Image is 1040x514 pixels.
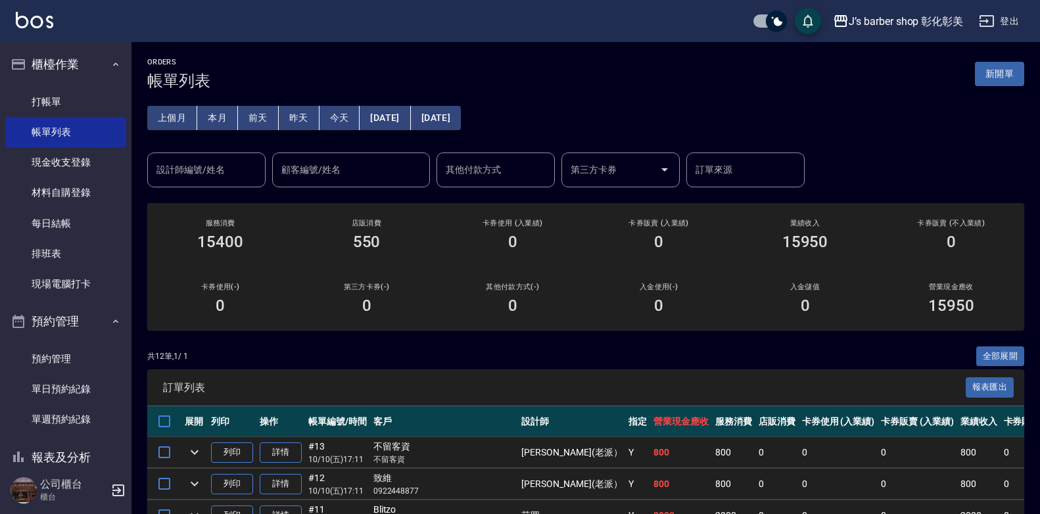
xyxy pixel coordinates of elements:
[712,406,755,437] th: 服務消費
[712,469,755,500] td: 800
[411,106,461,130] button: [DATE]
[360,106,410,130] button: [DATE]
[966,377,1014,398] button: 報表匯出
[5,440,126,475] button: 報表及分析
[279,106,319,130] button: 昨天
[799,469,878,500] td: 0
[5,147,126,177] a: 現金收支登錄
[373,440,515,454] div: 不留客資
[256,406,305,437] th: 操作
[654,296,663,315] h3: 0
[373,454,515,465] p: 不留客資
[163,381,966,394] span: 訂單列表
[305,469,370,500] td: #12
[163,219,277,227] h3: 服務消費
[650,437,712,468] td: 800
[654,233,663,251] h3: 0
[5,47,126,82] button: 櫃檯作業
[957,406,1001,437] th: 業績收入
[975,62,1024,86] button: 新開單
[163,283,277,291] h2: 卡券使用(-)
[147,72,210,90] h3: 帳單列表
[801,296,810,315] h3: 0
[260,442,302,463] a: 詳情
[5,404,126,434] a: 單週預約紀錄
[211,442,253,463] button: 列印
[353,233,381,251] h3: 550
[5,87,126,117] a: 打帳單
[11,477,37,503] img: Person
[5,239,126,269] a: 排班表
[147,58,210,66] h2: ORDERS
[238,106,279,130] button: 前天
[208,406,256,437] th: 列印
[185,474,204,494] button: expand row
[650,469,712,500] td: 800
[878,406,957,437] th: 卡券販賣 (入業績)
[976,346,1025,367] button: 全部展開
[5,208,126,239] a: 每日結帳
[747,219,862,227] h2: 業績收入
[147,350,188,362] p: 共 12 筆, 1 / 1
[319,106,360,130] button: 今天
[456,219,570,227] h2: 卡券使用 (入業績)
[197,106,238,130] button: 本月
[974,9,1024,34] button: 登出
[602,283,716,291] h2: 入金使用(-)
[755,469,799,500] td: 0
[508,296,517,315] h3: 0
[654,159,675,180] button: Open
[878,469,957,500] td: 0
[508,233,517,251] h3: 0
[625,406,650,437] th: 指定
[625,437,650,468] td: Y
[5,374,126,404] a: 單日預約紀錄
[602,219,716,227] h2: 卡券販賣 (入業績)
[518,406,625,437] th: 設計師
[947,233,956,251] h3: 0
[799,406,878,437] th: 卡券使用 (入業績)
[5,269,126,299] a: 現場電腦打卡
[782,233,828,251] h3: 15950
[216,296,225,315] h3: 0
[5,177,126,208] a: 材料自購登錄
[185,442,204,462] button: expand row
[373,485,515,497] p: 0922448877
[197,233,243,251] h3: 15400
[518,469,625,500] td: [PERSON_NAME](老派）
[5,304,126,339] button: 預約管理
[370,406,519,437] th: 客戶
[650,406,712,437] th: 營業現金應收
[712,437,755,468] td: 800
[5,344,126,374] a: 預約管理
[755,406,799,437] th: 店販消費
[309,219,423,227] h2: 店販消費
[456,283,570,291] h2: 其他付款方式(-)
[828,8,968,35] button: J’s barber shop 彰化彰美
[40,491,107,503] p: 櫃台
[147,106,197,130] button: 上個月
[625,469,650,500] td: Y
[849,13,963,30] div: J’s barber shop 彰化彰美
[747,283,862,291] h2: 入金儲值
[305,406,370,437] th: 帳單編號/時間
[795,8,821,34] button: save
[16,12,53,28] img: Logo
[260,474,302,494] a: 詳情
[308,485,367,497] p: 10/10 (五) 17:11
[957,469,1001,500] td: 800
[40,478,107,491] h5: 公司櫃台
[894,283,1008,291] h2: 營業現金應收
[878,437,957,468] td: 0
[5,117,126,147] a: 帳單列表
[957,437,1001,468] td: 800
[928,296,974,315] h3: 15950
[518,437,625,468] td: [PERSON_NAME](老派）
[755,437,799,468] td: 0
[966,381,1014,393] a: 報表匯出
[373,471,515,485] div: 致維
[894,219,1008,227] h2: 卡券販賣 (不入業績)
[362,296,371,315] h3: 0
[181,406,208,437] th: 展開
[799,437,878,468] td: 0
